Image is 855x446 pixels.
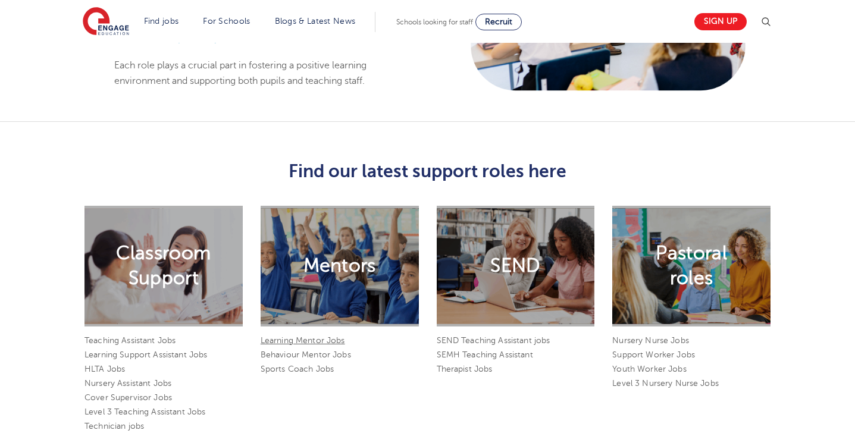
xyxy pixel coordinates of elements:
a: Recruit [475,14,522,30]
a: Level 3 Teaching Assistant Jobs [84,407,205,416]
h2: Classroom Support [116,241,211,291]
a: Nursery Nurse Jobs [612,336,689,345]
a: Cover Supervisor Jobs [84,393,172,402]
a: Youth Worker Jobs [612,365,686,373]
a: SEMH Teaching Assistant [437,350,533,359]
a: Learning Support Assistant Jobs [84,350,207,359]
a: Find jobs [144,17,179,26]
a: Support Worker Jobs [612,350,695,359]
a: Blogs & Latest News [275,17,356,26]
a: Nursery Assistant Jobs [84,379,171,388]
a: Sign up [694,13,747,30]
h2: SEND [490,253,540,278]
a: Therapist Jobs [437,365,493,373]
a: Behaviour Mentor Jobs [261,350,351,359]
a: HLTA Jobs [84,365,125,373]
img: Engage Education [83,7,129,37]
a: Teaching Assistant Jobs [84,336,176,345]
a: SEND Teaching Assistant jobs [437,336,550,345]
span: Schools looking for staff [396,18,473,26]
a: Learning Mentor Jobs [261,336,345,345]
a: Level 3 Nursery Nurse Jobs [612,379,719,388]
h2: Pastoral roles [652,241,731,291]
a: Sports Coach Jobs [261,365,334,373]
p: Each role plays a crucial part in fostering a positive learning environment and supporting both p... [114,58,380,89]
a: For Schools [203,17,250,26]
h2: Mentors [303,253,376,278]
span: Recruit [485,17,512,26]
h3: Find our latest support roles here [76,161,779,181]
a: Technician jobs [84,422,144,431]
